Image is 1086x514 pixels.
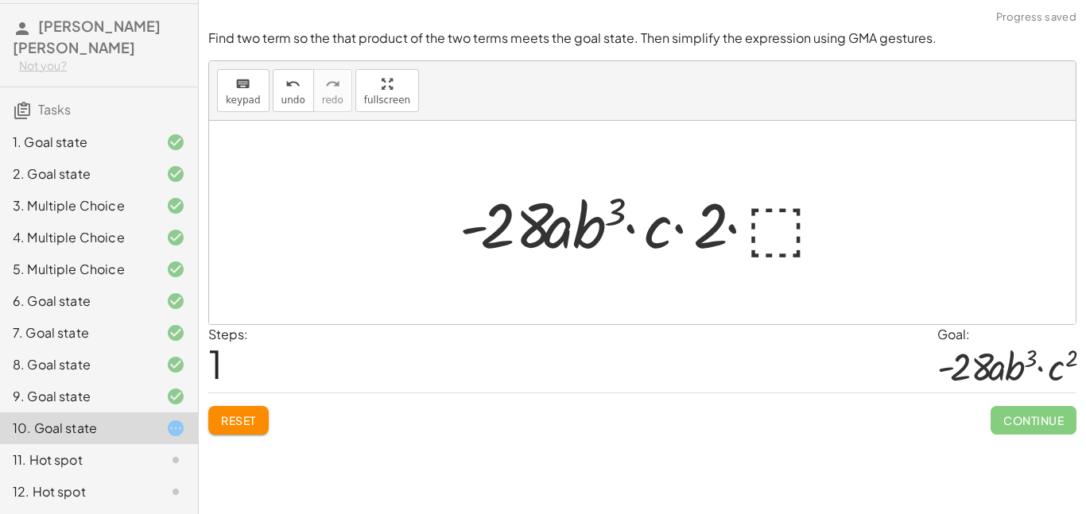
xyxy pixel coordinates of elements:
[13,292,141,311] div: 6. Goal state
[19,58,185,74] div: Not you?
[313,69,352,112] button: redoredo
[996,10,1076,25] span: Progress saved
[13,260,141,279] div: 5. Multiple Choice
[937,325,1076,344] div: Goal:
[13,450,141,470] div: 11. Hot spot
[208,326,248,342] label: Steps:
[235,75,250,94] i: keyboard
[13,164,141,184] div: 2. Goal state
[355,69,419,112] button: fullscreen
[208,339,223,388] span: 1
[166,228,185,247] i: Task finished and correct.
[166,133,185,152] i: Task finished and correct.
[13,419,141,438] div: 10. Goal state
[166,260,185,279] i: Task finished and correct.
[13,387,141,406] div: 9. Goal state
[13,355,141,374] div: 8. Goal state
[13,133,141,152] div: 1. Goal state
[166,355,185,374] i: Task finished and correct.
[208,406,269,435] button: Reset
[285,75,301,94] i: undo
[13,17,161,56] span: [PERSON_NAME] [PERSON_NAME]
[325,75,340,94] i: redo
[221,413,256,427] span: Reset
[273,69,314,112] button: undoundo
[166,323,185,342] i: Task finished and correct.
[166,196,185,215] i: Task finished and correct.
[364,95,410,106] span: fullscreen
[166,482,185,501] i: Task not started.
[226,95,261,106] span: keypad
[166,387,185,406] i: Task finished and correct.
[208,29,1076,48] p: Find two term so the that product of the two terms meets the goal state. Then simplify the expres...
[13,196,141,215] div: 3. Multiple Choice
[13,323,141,342] div: 7. Goal state
[281,95,305,106] span: undo
[13,482,141,501] div: 12. Hot spot
[322,95,343,106] span: redo
[166,164,185,184] i: Task finished and correct.
[38,101,71,118] span: Tasks
[217,69,270,112] button: keyboardkeypad
[166,292,185,311] i: Task finished and correct.
[166,450,185,470] i: Task not started.
[166,419,185,438] i: Task started.
[13,228,141,247] div: 4. Multiple Choice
